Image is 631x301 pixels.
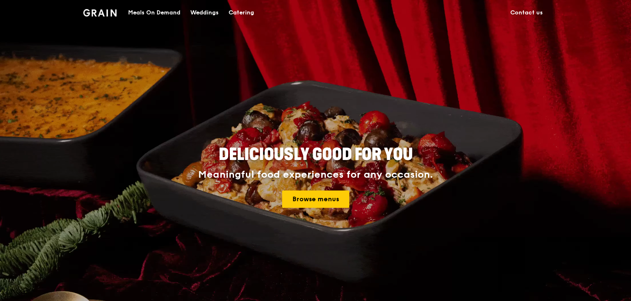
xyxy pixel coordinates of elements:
[505,0,548,25] a: Contact us
[219,145,413,165] span: Deliciously good for you
[185,0,224,25] a: Weddings
[83,9,117,16] img: Grain
[229,0,254,25] div: Catering
[128,0,180,25] div: Meals On Demand
[167,169,464,181] div: Meaningful food experiences for any occasion.
[190,0,219,25] div: Weddings
[224,0,259,25] a: Catering
[282,190,349,208] a: Browse menus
